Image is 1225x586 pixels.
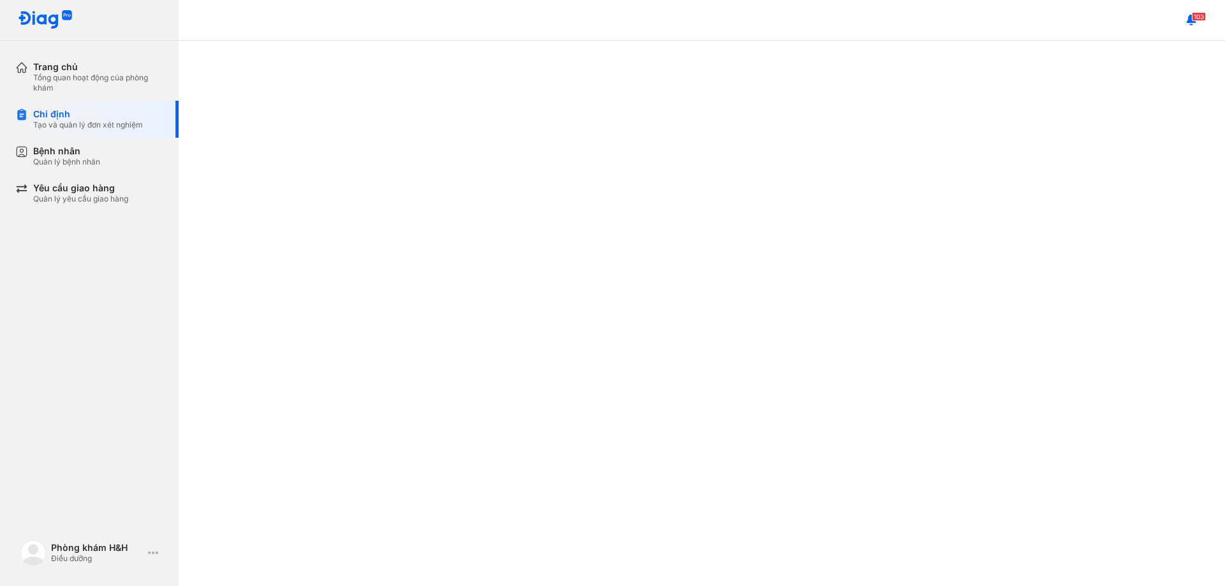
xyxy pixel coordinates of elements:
div: Trang chủ [33,61,163,73]
img: logo [20,540,46,566]
div: Quản lý bệnh nhân [33,157,100,167]
div: Phòng khám H&H [51,542,143,553]
div: Bệnh nhân [33,145,100,157]
div: Điều dưỡng [51,553,143,564]
div: Quản lý yêu cầu giao hàng [33,194,128,204]
div: Tổng quan hoạt động của phòng khám [33,73,163,93]
span: 103 [1192,12,1206,21]
img: logo [18,10,73,30]
div: Yêu cầu giao hàng [33,182,128,194]
div: Tạo và quản lý đơn xét nghiệm [33,120,143,130]
div: Chỉ định [33,108,143,120]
